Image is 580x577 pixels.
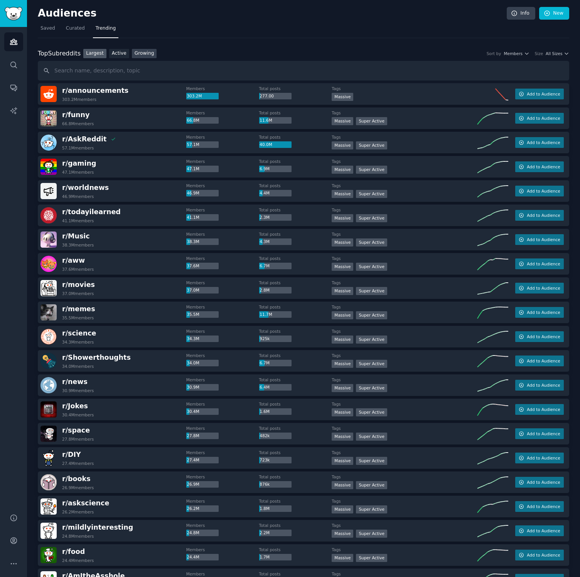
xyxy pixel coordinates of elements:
span: r/ gaming [62,159,96,167]
button: Add to Audience [515,477,564,488]
dt: Total posts [259,571,332,577]
button: Members [504,51,529,56]
dt: Members [186,86,259,91]
div: 2.3M [259,214,292,221]
dt: Members [186,183,259,188]
dt: Members [186,426,259,431]
span: r/ books [62,475,91,483]
div: Massive [332,263,353,271]
div: Massive [332,335,353,344]
button: Add to Audience [515,161,564,172]
div: 2.2M [259,530,292,537]
div: Massive [332,311,353,319]
dt: Members [186,474,259,480]
dt: Total posts [259,377,332,382]
div: Massive [332,141,353,149]
span: r/ memes [62,305,95,313]
a: Growing [132,49,157,59]
dt: Members [186,304,259,310]
dt: Total posts [259,498,332,504]
div: 723k [259,457,292,464]
span: Add to Audience [527,310,560,315]
img: mildlyinteresting [40,523,57,539]
dt: Tags [332,401,477,407]
dt: Tags [332,134,477,140]
button: Add to Audience [515,428,564,439]
dt: Total posts [259,256,332,261]
div: 30.4M members [62,412,94,418]
div: 26.2M [186,505,219,512]
dt: Total posts [259,450,332,455]
button: Add to Audience [515,404,564,415]
dt: Members [186,401,259,407]
img: movies [40,280,57,296]
dt: Tags [332,450,477,455]
img: worldnews [40,183,57,199]
div: Super Active [356,166,387,174]
dt: Members [186,571,259,577]
dt: Tags [332,571,477,577]
div: Top Subreddits [38,49,81,59]
dt: Total posts [259,523,332,528]
div: Massive [332,481,353,489]
dt: Tags [332,377,477,382]
span: r/ movies [62,281,95,288]
div: Massive [332,505,353,513]
button: Add to Audience [515,113,564,124]
dt: Tags [332,207,477,213]
span: r/ Showerthoughts [62,354,131,361]
div: 1.8M [259,505,292,512]
div: 35.5M members [62,315,94,320]
button: Add to Audience [515,501,564,512]
div: 34.0M members [62,364,94,369]
div: 24.8M [186,530,219,537]
div: Massive [332,214,353,222]
div: 277.00 [259,93,292,100]
a: Largest [83,49,106,59]
div: 4.4M [259,190,292,197]
div: Super Active [356,214,387,222]
span: r/ Jokes [62,402,88,410]
span: r/ science [62,329,96,337]
a: Saved [38,22,58,38]
a: Active [109,49,129,59]
div: 26.9M [186,481,219,488]
div: Massive [332,530,353,538]
dt: Tags [332,523,477,528]
button: Add to Audience [515,210,564,221]
div: Super Active [356,384,387,392]
dt: Tags [332,159,477,164]
div: 66.8M [186,117,219,124]
div: Super Active [356,263,387,271]
img: AskReddit [40,134,57,151]
img: gaming [40,159,57,175]
dt: Members [186,547,259,552]
div: Super Active [356,117,387,125]
div: Massive [332,457,353,465]
div: Massive [332,433,353,441]
dt: Tags [332,304,477,310]
dt: Tags [332,86,477,91]
span: r/ worldnews [62,184,109,191]
button: Add to Audience [515,550,564,560]
div: Massive [332,166,353,174]
div: Super Active [356,311,387,319]
span: Add to Audience [527,164,560,169]
span: r/ todayilearned [62,208,121,216]
dt: Tags [332,498,477,504]
button: Add to Audience [515,186,564,196]
div: Massive [332,238,353,247]
div: 6.4M [259,384,292,391]
dt: Total posts [259,86,332,91]
div: 35.5M [186,311,219,318]
dt: Total posts [259,426,332,431]
div: 2.8M [259,287,292,294]
div: Super Active [356,190,387,198]
span: Add to Audience [527,382,560,388]
div: 37.0M members [62,291,94,296]
div: 6.7M [259,360,292,367]
dt: Total posts [259,304,332,310]
dt: Members [186,159,259,164]
a: Trending [93,22,118,38]
dt: Tags [332,426,477,431]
